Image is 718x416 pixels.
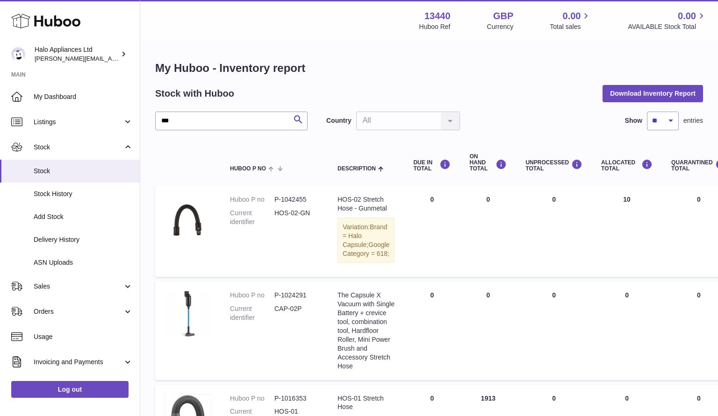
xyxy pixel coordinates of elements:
[337,394,395,412] div: HOS-01 Stretch Hose
[424,10,451,22] strong: 13440
[34,167,133,176] span: Stock
[601,159,653,172] div: ALLOCATED Total
[274,209,319,226] dd: HOS-02-GN
[460,186,516,277] td: 0
[230,209,274,226] dt: Current identifier
[603,85,703,102] button: Download Inventory Report
[165,291,211,338] img: product image
[230,304,274,322] dt: Current identifier
[487,22,514,31] div: Currency
[337,166,376,172] span: Description
[592,282,662,380] td: 0
[516,282,592,380] td: 0
[404,282,460,380] td: 0
[34,307,123,316] span: Orders
[337,291,395,370] div: The Capsule X Vacuum with Single Battery + crevice tool, combination tool, Hardfloor Roller, Mini...
[34,143,123,152] span: Stock
[516,186,592,277] td: 0
[155,61,703,76] h1: My Huboo - Inventory report
[419,22,451,31] div: Huboo Ref
[592,186,662,277] td: 10
[678,10,696,22] span: 0.00
[493,10,513,22] strong: GBP
[525,159,582,172] div: UNPROCESSED Total
[469,154,507,172] div: ON HAND Total
[35,45,119,63] div: Halo Appliances Ltd
[550,10,591,31] a: 0.00 Total sales
[550,22,591,31] span: Total sales
[230,166,266,172] span: Huboo P no
[34,190,133,198] span: Stock History
[683,116,703,125] span: entries
[337,195,395,213] div: HOS-02 Stretch Hose - Gunmetal
[35,55,187,62] span: [PERSON_NAME][EMAIL_ADDRESS][DOMAIN_NAME]
[34,282,123,291] span: Sales
[165,195,211,242] img: product image
[326,116,352,125] label: Country
[625,116,642,125] label: Show
[343,241,389,257] span: Google Category = 618;
[274,394,319,403] dd: P-1016353
[11,381,129,398] a: Log out
[460,282,516,380] td: 0
[563,10,581,22] span: 0.00
[11,47,25,61] img: paul@haloappliances.com
[413,159,451,172] div: DUE IN TOTAL
[230,291,274,300] dt: Huboo P no
[34,358,123,367] span: Invoicing and Payments
[230,195,274,204] dt: Huboo P no
[230,394,274,403] dt: Huboo P no
[697,196,701,203] span: 0
[404,186,460,277] td: 0
[34,118,123,127] span: Listings
[337,218,395,263] div: Variation:
[274,304,319,322] dd: CAP-02P
[274,195,319,204] dd: P-1042455
[274,291,319,300] dd: P-1024291
[34,258,133,267] span: ASN Uploads
[697,291,701,299] span: 0
[343,223,387,248] span: Brand = Halo Capsule;
[628,22,707,31] span: AVAILABLE Stock Total
[34,332,133,341] span: Usage
[155,87,234,100] h2: Stock with Huboo
[34,212,133,221] span: Add Stock
[628,10,707,31] a: 0.00 AVAILABLE Stock Total
[697,395,701,402] span: 0
[34,92,133,101] span: My Dashboard
[34,235,133,244] span: Delivery History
